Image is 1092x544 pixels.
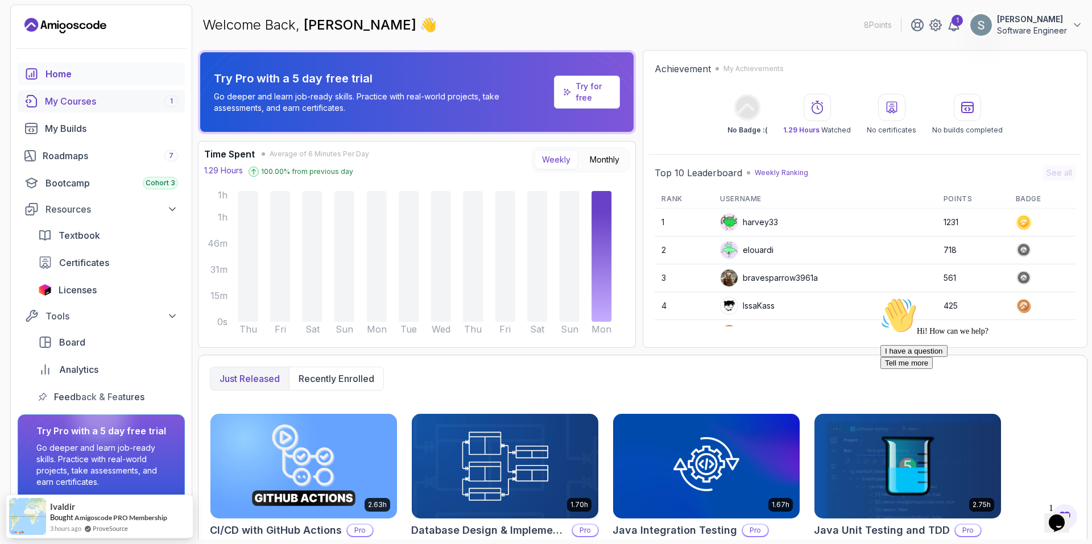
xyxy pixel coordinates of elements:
h2: Database Design & Implementation [411,522,567,538]
a: courses [18,90,185,113]
a: Amigoscode PRO Membership [75,513,167,522]
tspan: 46m [208,238,227,249]
p: Go deeper and learn job-ready skills. Practice with real-world projects, take assessments, and ea... [36,442,166,488]
img: Java Unit Testing and TDD card [814,414,1001,518]
p: Try Pro with a 5 day free trial [214,70,549,86]
span: [PERSON_NAME] [304,16,420,33]
a: Try for free [576,81,611,103]
p: Pro [955,525,981,536]
a: certificates [31,251,185,274]
img: Java Integration Testing card [613,414,800,518]
th: Rank [655,190,713,209]
img: CI/CD with GitHub Actions card [210,414,397,518]
h2: Achievement [655,62,711,76]
tspan: Sat [305,323,320,335]
div: Home [45,67,178,81]
span: 👋 [420,16,437,34]
span: 3 hours ago [50,524,81,533]
td: 3 [655,264,713,292]
tspan: Sun [336,323,353,335]
td: 1 [655,209,713,236]
tspan: Sat [530,323,545,335]
tspan: Thu [239,323,257,335]
h2: Java Integration Testing [613,522,737,538]
tspan: Tue [400,323,417,335]
span: Board [59,335,85,349]
button: Tell me more [5,64,57,76]
button: Monthly [582,150,627,169]
p: Pro [573,525,598,536]
div: bravesparrow3961a [720,269,818,287]
a: home [18,63,185,85]
p: No certificates [867,126,916,135]
tspan: 31m [210,264,227,275]
td: 5 [655,320,713,348]
div: Roadmaps [43,149,178,163]
tspan: Fri [499,323,511,335]
tspan: Sun [561,323,578,335]
tspan: 1h [218,211,227,223]
p: Watched [783,126,851,135]
span: Certificates [59,256,109,269]
tspan: Mon [591,323,611,335]
span: Bought [50,513,73,522]
p: Go deeper and learn job-ready skills. Practice with real-world projects, take assessments, and ea... [214,91,549,114]
p: Just released [220,372,280,385]
p: 1.67h [772,500,789,509]
tspan: Thu [464,323,482,335]
a: Try for free [554,76,620,109]
span: Cohort 3 [146,178,175,188]
p: Pro [348,525,373,536]
tspan: 15m [210,290,227,301]
a: board [31,331,185,354]
img: user profile image [721,297,738,314]
tspan: Fri [275,323,286,335]
td: 1231 [937,209,1009,236]
p: Software Engineer [997,25,1067,36]
th: Username [713,190,937,209]
p: 100.00 % from previous day [261,167,353,176]
p: 1.70h [570,500,588,509]
a: textbook [31,224,185,247]
span: Licenses [59,283,97,297]
button: I have a question [5,52,72,64]
p: 2.75h [973,500,991,509]
tspan: Mon [367,323,387,335]
p: Welcome Back, [202,16,437,34]
p: 8 Points [864,19,892,31]
th: Points [937,190,1009,209]
button: user profile image[PERSON_NAME]Software Engineer [970,14,1083,36]
img: user profile image [721,269,738,286]
div: My Courses [45,94,178,108]
span: Textbook [59,229,100,242]
div: Bootcamp [45,176,178,190]
p: 1.29 Hours [204,165,243,176]
a: analytics [31,358,185,381]
a: roadmaps [18,144,185,167]
td: 4 [655,292,713,320]
button: Resources [18,199,185,219]
th: Badge [1009,190,1076,209]
img: default monster avatar [721,214,738,231]
div: wildmongoosefb425 [720,325,820,343]
img: Database Design & Implementation card [412,414,598,518]
img: provesource social proof notification image [9,498,46,535]
h2: Top 10 Leaderboard [655,166,742,180]
span: Hi! How can we help? [5,34,113,43]
h2: CI/CD with GitHub Actions [210,522,342,538]
button: See all [1043,165,1076,181]
a: 1 [947,18,961,32]
a: bootcamp [18,172,185,194]
a: Landing page [24,16,106,35]
span: Ivaldir [50,502,75,512]
a: builds [18,117,185,140]
tspan: Wed [432,323,450,335]
td: 2 [655,236,713,264]
a: feedback [31,385,185,408]
span: 1 [170,97,173,106]
div: 1 [952,15,963,26]
p: Recently enrolled [299,372,374,385]
button: Just released [210,367,289,390]
button: Tools [18,306,185,326]
img: user profile image [721,325,738,342]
